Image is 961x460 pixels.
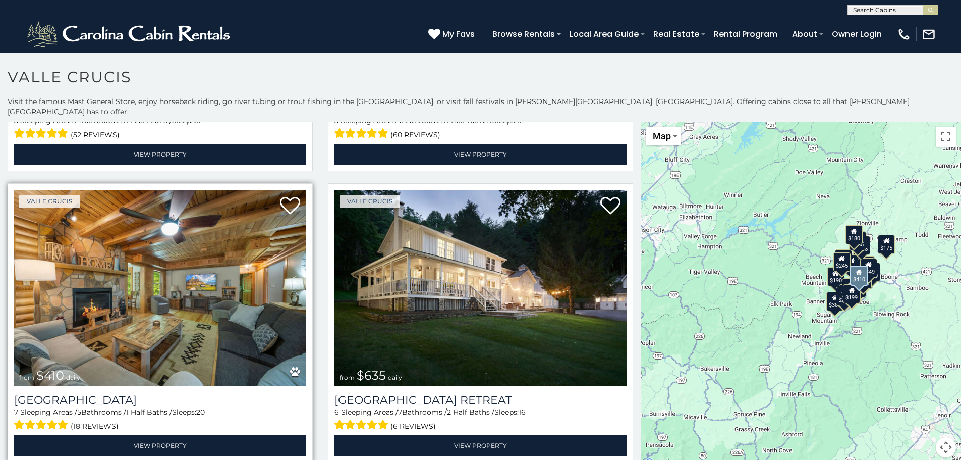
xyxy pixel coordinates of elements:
[14,116,306,141] div: Sleeping Areas / Bathrooms / Sleeps:
[397,116,402,125] span: 4
[14,407,18,417] span: 7
[600,196,620,217] a: Add to favorites
[334,393,627,407] a: [GEOGRAPHIC_DATA] Retreat
[398,407,402,417] span: 7
[833,252,851,271] div: $245
[835,249,853,268] div: $305
[850,231,867,250] div: $185
[71,128,120,141] span: (52 reviews)
[487,25,560,43] a: Browse Rentals
[858,256,875,275] div: $565
[922,27,936,41] img: mail-regular-white.png
[19,195,80,208] a: Valle Crucis
[845,225,863,244] div: $180
[19,374,34,381] span: from
[71,420,119,433] span: (18 reviews)
[864,262,881,281] div: $210
[334,116,627,141] div: Sleeping Areas / Bathrooms / Sleeps:
[388,374,402,381] span: daily
[196,407,205,417] span: 20
[648,25,704,43] a: Real Estate
[340,195,400,208] a: Valle Crucis
[334,144,627,165] a: View Property
[14,393,306,407] h3: Mountainside Lodge
[66,374,80,381] span: daily
[14,435,306,456] a: View Property
[653,131,671,141] span: Map
[340,374,355,381] span: from
[646,127,681,145] button: Change map style
[842,278,860,297] div: $250
[936,437,956,457] button: Map camera controls
[14,393,306,407] a: [GEOGRAPHIC_DATA]
[836,286,854,305] div: $230
[858,256,875,275] div: $360
[855,270,872,289] div: $200
[446,116,492,125] span: 1 Half Baths /
[14,190,306,386] img: Mountainside Lodge
[334,116,338,125] span: 5
[428,28,477,41] a: My Favs
[390,420,436,433] span: (6 reviews)
[334,407,339,417] span: 6
[357,368,386,383] span: $635
[709,25,782,43] a: Rental Program
[126,407,172,417] span: 1 Half Baths /
[878,234,895,253] div: $175
[517,116,523,125] span: 12
[787,25,822,43] a: About
[850,266,868,286] div: $410
[827,291,844,311] div: $300
[442,28,475,40] span: My Favs
[564,25,644,43] a: Local Area Guide
[25,19,235,49] img: White-1-2.png
[280,196,300,217] a: Add to favorites
[447,407,494,417] span: 2 Half Baths /
[843,284,861,303] div: $199
[14,144,306,165] a: View Property
[334,407,627,433] div: Sleeping Areas / Bathrooms / Sleeps:
[196,116,203,125] span: 12
[334,190,627,386] img: Valley Farmhouse Retreat
[519,407,526,417] span: 16
[860,259,877,278] div: $349
[827,25,887,43] a: Owner Login
[77,116,81,125] span: 4
[334,435,627,456] a: View Property
[334,393,627,407] h3: Valley Farmhouse Retreat
[827,267,844,286] div: $190
[14,116,18,125] span: 5
[14,190,306,386] a: Mountainside Lodge from $410 daily
[390,128,440,141] span: (60 reviews)
[36,368,64,383] span: $410
[858,258,875,277] div: $185
[126,116,172,125] span: 1 Half Baths /
[77,407,81,417] span: 5
[936,127,956,147] button: Toggle fullscreen view
[14,407,306,433] div: Sleeping Areas / Bathrooms / Sleeps:
[854,235,871,254] div: $155
[897,27,911,41] img: phone-regular-white.png
[334,190,627,386] a: Valley Farmhouse Retreat from $635 daily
